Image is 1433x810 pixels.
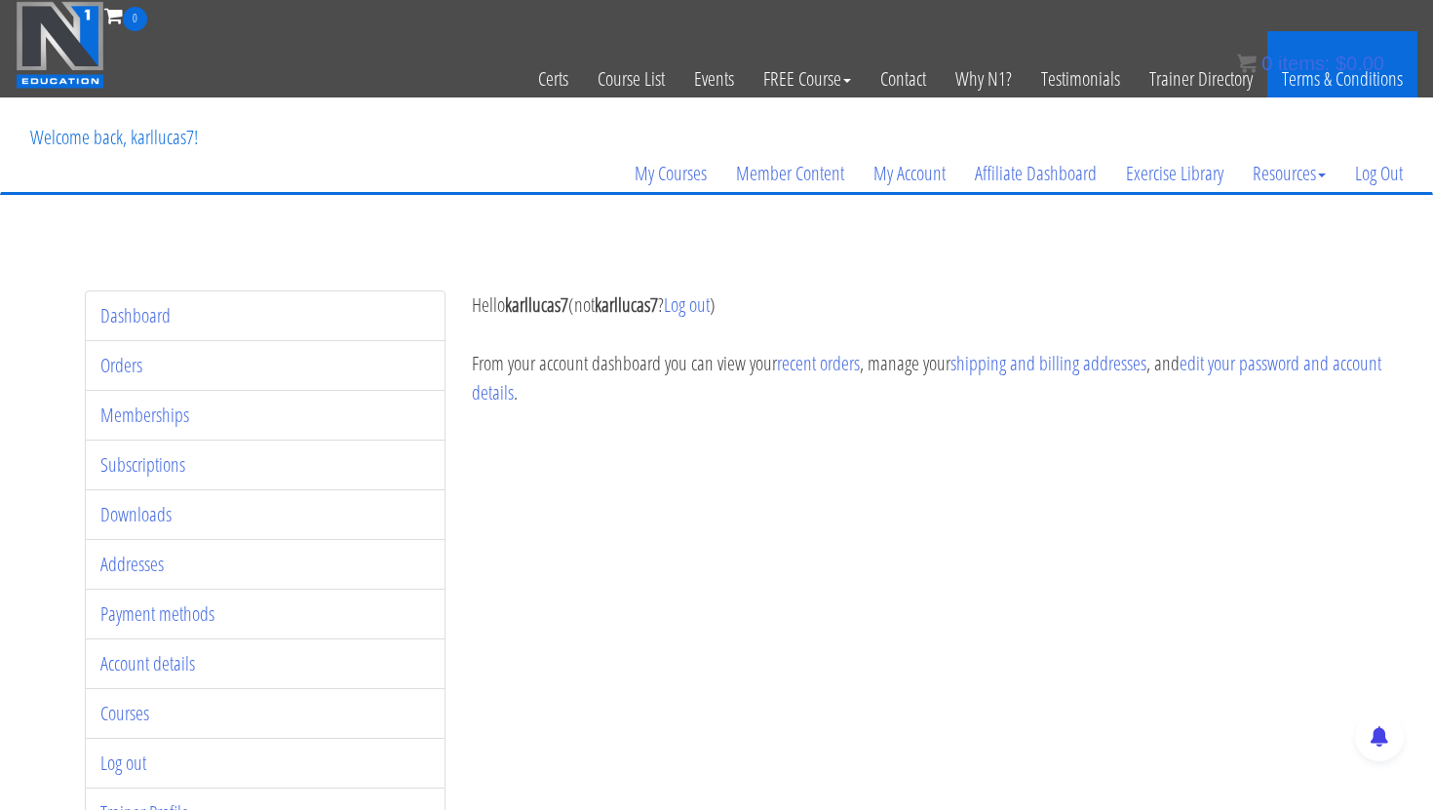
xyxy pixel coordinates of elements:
a: Testimonials [1026,31,1135,127]
a: Exercise Library [1111,127,1238,220]
a: Events [679,31,749,127]
a: Orders [100,352,142,378]
span: $ [1336,53,1346,74]
a: 0 items: $0.00 [1237,53,1384,74]
span: 0 [123,7,147,31]
a: Affiliate Dashboard [960,127,1111,220]
a: Certs [523,31,583,127]
a: Payment methods [100,600,214,627]
a: My Account [859,127,960,220]
strong: karllucas7 [595,291,658,318]
a: Contact [866,31,941,127]
p: From your account dashboard you can view your , manage your , and . [472,349,1395,407]
a: Terms & Conditions [1267,31,1417,127]
a: Course List [583,31,679,127]
a: Log Out [1340,127,1417,220]
p: Welcome back, karllucas7! [16,98,213,176]
img: n1-education [16,1,104,89]
a: Log out [100,750,146,776]
a: Memberships [100,402,189,428]
a: Member Content [721,127,859,220]
a: Why N1? [941,31,1026,127]
a: shipping and billing addresses [950,350,1146,376]
a: Trainer Directory [1135,31,1267,127]
p: Hello (not ? ) [472,290,1395,320]
a: Courses [100,700,149,726]
a: 0 [104,2,147,28]
a: Dashboard [100,302,171,328]
bdi: 0.00 [1336,53,1384,74]
a: FREE Course [749,31,866,127]
a: Resources [1238,127,1340,220]
span: 0 [1261,53,1272,74]
a: Addresses [100,551,164,577]
strong: karllucas7 [505,291,568,318]
a: Log out [664,291,710,318]
a: recent orders [777,350,860,376]
span: items: [1278,53,1330,74]
a: Downloads [100,501,172,527]
a: My Courses [620,127,721,220]
img: icon11.png [1237,54,1257,73]
a: Account details [100,650,195,676]
a: Subscriptions [100,451,185,478]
